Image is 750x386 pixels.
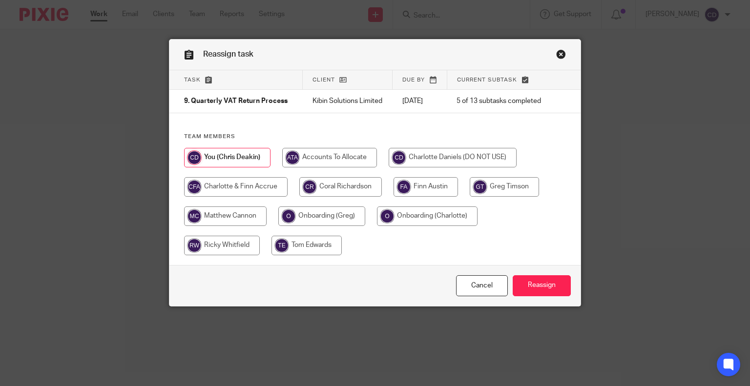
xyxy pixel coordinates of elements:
[456,275,508,296] a: Close this dialog window
[402,77,425,82] span: Due by
[447,90,551,113] td: 5 of 13 subtasks completed
[184,98,288,105] span: 9. Quarterly VAT Return Process
[184,133,566,141] h4: Team members
[513,275,571,296] input: Reassign
[203,50,253,58] span: Reassign task
[556,49,566,62] a: Close this dialog window
[184,77,201,82] span: Task
[312,77,335,82] span: Client
[457,77,517,82] span: Current subtask
[312,96,383,106] p: Kibin Solutions Limited
[402,96,437,106] p: [DATE]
